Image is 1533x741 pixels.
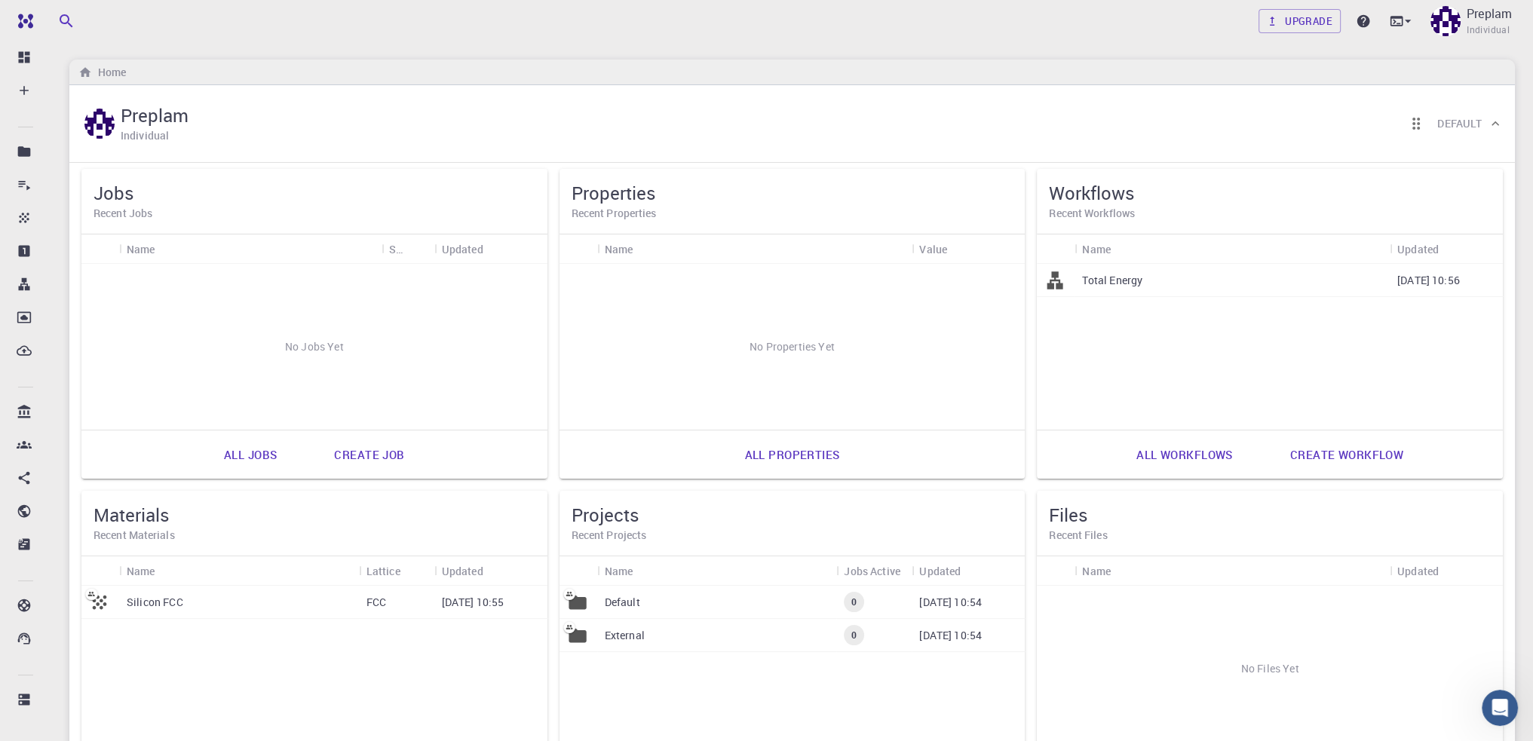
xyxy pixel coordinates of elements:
button: Reorder cards [1401,109,1431,139]
button: Sort [403,237,427,261]
h6: Individual [121,127,169,144]
div: Name [1082,556,1111,586]
div: Name [1082,234,1111,264]
h6: Recent Materials [94,527,535,544]
button: Sort [155,559,179,583]
div: Updated [1397,556,1439,586]
p: Total Energy [1082,273,1142,288]
h5: Projects [572,503,1013,527]
h5: Materials [94,503,535,527]
h6: Recent Projects [572,527,1013,544]
div: Value [912,234,1025,264]
div: Updated [912,556,1025,586]
iframe: Intercom live chat [1482,690,1518,726]
h5: Preplam [121,103,189,127]
button: Sort [483,559,507,583]
button: Sort [483,237,507,261]
p: [DATE] 10:54 [919,628,982,643]
div: Jobs Active [836,556,912,586]
div: No Properties Yet [560,264,1026,430]
div: Updated [442,234,483,264]
div: No Jobs Yet [81,264,547,430]
div: Name [597,556,837,586]
nav: breadcrumb [75,64,129,81]
h5: Properties [572,181,1013,205]
div: Name [127,234,155,264]
div: Name [1075,556,1390,586]
div: Name [127,556,155,586]
button: Sort [1439,559,1463,583]
div: Updated [919,556,961,586]
span: 0 [845,596,863,608]
p: FCC [366,595,386,610]
div: Icon [81,556,119,586]
p: Silicon FCC [127,595,183,610]
h5: Workflows [1049,181,1491,205]
button: Sort [155,237,179,261]
button: Sort [633,559,657,583]
a: All properties [728,436,856,473]
p: [DATE] 10:55 [442,595,504,610]
div: Icon [1037,234,1075,264]
a: All jobs [207,436,293,473]
div: Name [597,234,912,264]
p: [DATE] 10:56 [1397,273,1460,288]
button: Sort [1111,237,1135,261]
img: logo [12,14,33,29]
p: Default [605,595,640,610]
div: Status [389,234,403,264]
div: PreplamPreplamIndividualReorder cardsDefault [69,85,1515,163]
div: Status [382,234,434,264]
div: Name [605,556,633,586]
div: Icon [560,234,597,264]
span: Individual [1467,23,1510,38]
button: Sort [961,559,985,583]
div: Updated [1390,556,1503,586]
div: Lattice [366,556,400,586]
div: Icon [1037,556,1075,586]
div: Updated [442,556,483,586]
img: Preplam [1430,6,1461,36]
button: Sort [1111,559,1135,583]
h6: Recent Workflows [1049,205,1491,222]
div: Lattice [359,556,434,586]
p: External [605,628,645,643]
div: Jobs Active [844,556,900,586]
a: Upgrade [1259,9,1341,33]
a: Create job [317,436,421,473]
div: Updated [434,234,547,264]
h6: Recent Properties [572,205,1013,222]
div: Icon [81,234,119,264]
div: Icon [560,556,597,586]
img: Preplam [84,109,115,139]
button: Sort [400,559,425,583]
div: Updated [1397,234,1439,264]
div: Value [919,234,947,264]
p: Preplam [1467,5,1512,23]
h6: Recent Files [1049,527,1491,544]
h5: Files [1049,503,1491,527]
div: Name [119,234,382,264]
h6: Home [92,64,126,81]
p: [DATE] 10:54 [919,595,982,610]
div: Name [119,556,359,586]
h6: Recent Jobs [94,205,535,222]
span: 0 [845,629,863,641]
a: Create workflow [1274,436,1420,473]
button: Sort [1439,237,1463,261]
h5: Jobs [94,181,535,205]
div: Updated [434,556,547,586]
button: Sort [633,237,657,261]
span: Podpora [29,11,86,24]
a: All workflows [1120,436,1249,473]
h6: Default [1437,115,1482,132]
button: Sort [947,237,971,261]
div: Updated [1390,234,1503,264]
div: Name [605,234,633,264]
div: Name [1075,234,1390,264]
